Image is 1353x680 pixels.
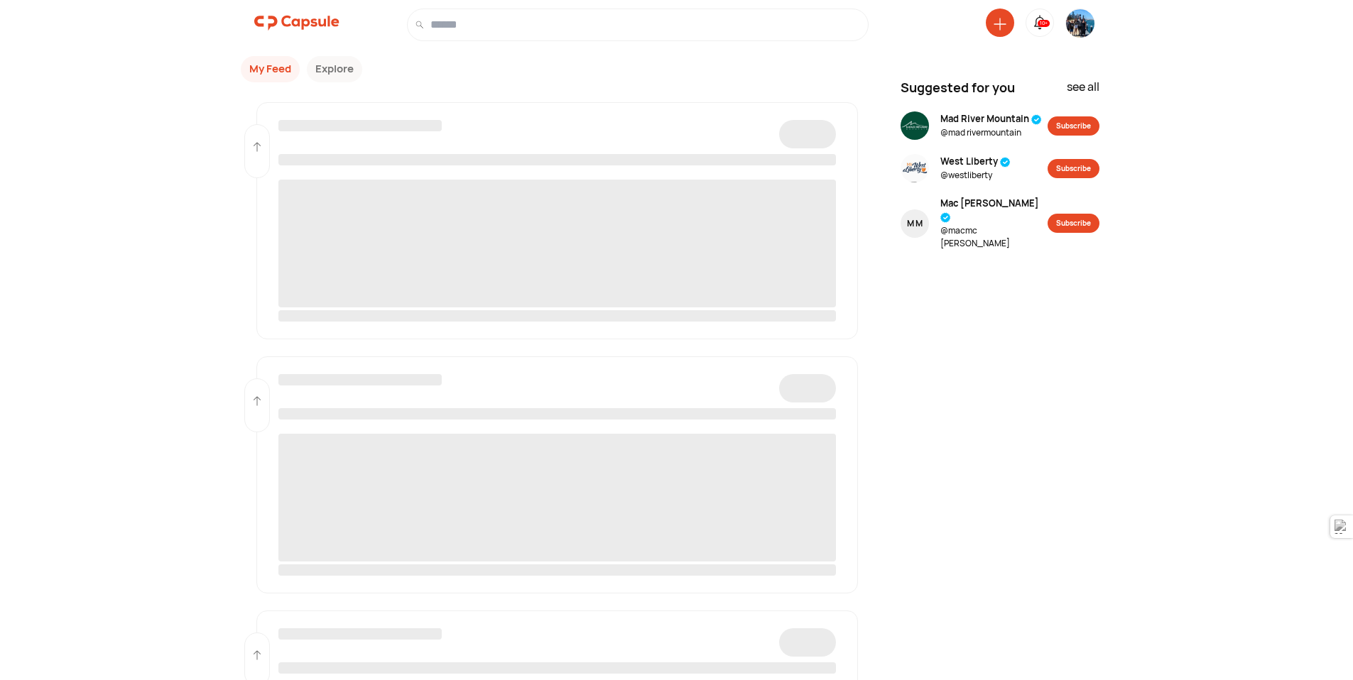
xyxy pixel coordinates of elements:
[1031,114,1042,125] img: tick
[1066,9,1094,38] img: resizeImage
[278,434,837,561] span: ‌
[254,9,339,41] a: logo
[940,197,1048,224] span: Mac [PERSON_NAME]
[1000,157,1011,168] img: tick
[278,374,442,385] span: ‌
[1048,214,1099,233] button: Subscribe
[779,628,836,657] span: ‌
[940,155,1011,169] span: West Liberty
[1038,20,1050,28] div: 10+
[278,408,837,419] span: ‌
[278,662,837,674] span: ‌
[278,180,837,307] span: ‌
[307,56,362,82] button: Explore
[940,224,1048,250] span: @ macmc [PERSON_NAME]
[241,56,300,82] button: My Feed
[901,154,929,182] img: resizeImage
[278,310,837,322] span: ‌
[940,126,1042,139] span: @ mad rivermountain
[940,212,951,223] img: tick
[779,120,836,148] span: ‌
[901,78,1015,97] span: Suggested for you
[278,120,442,131] span: ‌
[1048,159,1099,178] button: Subscribe
[907,217,923,230] div: M M
[278,564,837,576] span: ‌
[278,154,837,165] span: ‌
[254,9,339,37] img: logo
[940,169,1011,182] span: @ westliberty
[901,111,929,140] img: resizeImage
[779,374,836,402] span: ‌
[278,628,442,640] span: ‌
[1048,116,1099,136] button: Subscribe
[940,112,1042,126] span: Mad River Mountain
[1067,78,1099,103] div: see all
